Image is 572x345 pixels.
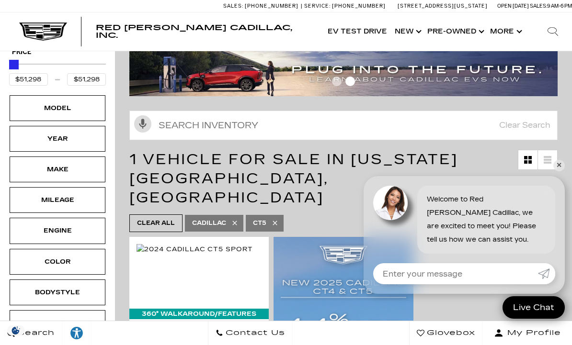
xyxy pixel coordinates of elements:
div: MileageMileage [10,187,105,213]
a: Red [PERSON_NAME] Cadillac, Inc. [96,24,314,39]
a: Grid View [518,150,538,169]
img: Opt-Out Icon [5,325,27,335]
a: Pre-Owned [423,12,486,51]
div: Search [534,12,572,51]
span: My Profile [503,326,561,340]
div: Price [9,56,106,86]
div: TrimTrim [10,310,105,336]
span: Glovebox [424,326,475,340]
span: Cadillac [192,217,226,229]
span: Service: [304,3,331,9]
input: Search Inventory [129,111,558,140]
input: Maximum [67,73,106,86]
a: Contact Us [208,321,293,345]
span: Go to slide 2 [345,77,355,86]
img: ev-blog-post-banners4 [129,50,558,96]
span: 1 Vehicle for Sale in [US_STATE][GEOGRAPHIC_DATA], [GEOGRAPHIC_DATA] [129,151,458,206]
div: Year [34,134,81,144]
div: Color [34,256,81,267]
div: Model [34,103,81,113]
input: Enter your message [373,263,538,284]
span: Go to slide 1 [332,77,342,86]
span: Open [DATE] [497,3,529,9]
h5: Price [12,48,103,56]
button: More [486,12,524,51]
span: CT5 [253,217,266,229]
div: BodystyleBodystyle [10,279,105,305]
img: Agent profile photo [373,186,408,220]
div: Make [34,164,81,175]
div: Explore your accessibility options [62,326,91,340]
a: New [391,12,423,51]
span: 9 AM-6 PM [547,3,572,9]
span: Search [15,326,55,340]
a: EV Test Drive [324,12,391,51]
div: EngineEngine [10,218,105,244]
div: Bodystyle [34,287,81,298]
img: 2024 Cadillac CT5 Sport [137,244,253,255]
div: YearYear [10,126,105,152]
a: Submit [538,263,555,284]
span: Contact Us [223,326,285,340]
a: Explore your accessibility options [62,321,92,345]
span: Sales: [223,3,243,9]
span: Sales: [530,3,547,9]
a: Live Chat [503,296,565,319]
span: Red [PERSON_NAME] Cadillac, Inc. [96,23,292,40]
div: ModelModel [10,95,105,121]
span: Clear All [137,217,175,229]
span: Live Chat [508,302,559,313]
div: ColorColor [10,249,105,275]
div: Maximum Price [9,60,19,69]
div: MakeMake [10,156,105,182]
a: Glovebox [409,321,483,345]
a: Sales: [PHONE_NUMBER] [223,3,301,9]
div: 360° WalkAround/Features [129,309,269,319]
a: Service: [PHONE_NUMBER] [301,3,388,9]
div: Mileage [34,195,81,205]
button: Open user profile menu [483,321,572,345]
img: Cadillac Dark Logo with Cadillac White Text [19,22,67,41]
div: Trim [34,318,81,328]
svg: Click to toggle on voice search [134,115,151,133]
a: [STREET_ADDRESS][US_STATE] [398,3,488,9]
div: Welcome to Red [PERSON_NAME] Cadillac, we are excited to meet you! Please tell us how we can assi... [417,186,555,254]
div: Engine [34,225,81,236]
input: Minimum [9,73,48,86]
span: [PHONE_NUMBER] [332,3,386,9]
section: Click to Open Cookie Consent Modal [5,325,27,335]
span: [PHONE_NUMBER] [245,3,298,9]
